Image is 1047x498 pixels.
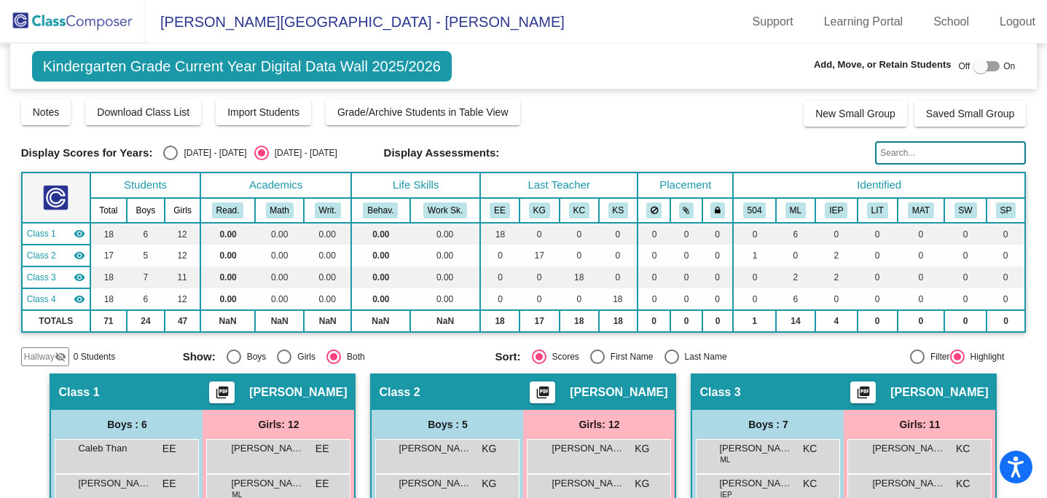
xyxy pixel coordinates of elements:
[27,227,56,240] span: Class 1
[495,349,797,364] mat-radio-group: Select an option
[534,385,552,406] mat-icon: picture_as_pdf
[200,245,255,266] td: 0.00
[858,223,898,245] td: 0
[78,441,151,456] span: Caleb Than
[898,245,945,266] td: 0
[996,202,1016,218] button: SP
[58,385,99,400] span: Class 1
[351,310,410,332] td: NaN
[90,266,127,288] td: 18
[898,266,945,288] td: 0
[956,441,970,456] span: KC
[304,288,351,310] td: 0.00
[241,350,267,363] div: Boys
[944,245,987,266] td: 0
[372,410,523,439] div: Boys : 5
[776,266,815,288] td: 2
[546,350,579,363] div: Scores
[209,382,235,403] button: Print Students Details
[733,198,776,223] th: 504 Plan
[255,245,305,266] td: 0.00
[249,385,347,400] span: [PERSON_NAME]
[872,476,945,491] span: [PERSON_NAME]
[227,106,299,118] span: Import Students
[815,288,858,310] td: 0
[958,60,970,73] span: Off
[33,106,60,118] span: Notes
[74,350,115,363] span: 0 Students
[231,476,304,491] span: [PERSON_NAME]
[165,245,200,266] td: 12
[200,173,351,198] th: Academics
[858,198,898,223] th: Reading Intervention
[944,310,987,332] td: 0
[24,350,55,363] span: Hallway
[90,245,127,266] td: 17
[733,173,1025,198] th: Identified
[599,310,638,332] td: 18
[27,249,56,262] span: Class 2
[482,476,496,491] span: KG
[925,350,950,363] div: Filter
[183,350,216,363] span: Show:
[127,223,165,245] td: 6
[670,198,702,223] th: Keep with students
[90,288,127,310] td: 18
[944,223,987,245] td: 0
[776,288,815,310] td: 6
[987,198,1025,223] th: Speech RTI
[812,10,915,33] a: Learning Portal
[733,266,776,288] td: 0
[22,245,90,266] td: Karen Galazka - No Class Name
[55,351,66,363] mat-icon: visibility_off
[90,310,127,332] td: 71
[733,245,776,266] td: 1
[858,288,898,310] td: 0
[351,288,410,310] td: 0.00
[78,476,151,491] span: [PERSON_NAME]
[988,10,1047,33] a: Logout
[638,173,733,198] th: Placement
[213,385,231,406] mat-icon: picture_as_pdf
[785,202,806,218] button: ML
[178,146,246,159] div: [DATE] - [DATE]
[231,441,304,456] span: [PERSON_NAME]
[90,223,127,245] td: 18
[570,385,667,400] span: [PERSON_NAME]
[315,441,329,456] span: EE
[363,202,398,218] button: Behav.
[21,146,153,159] span: Display Scores for Years:
[858,266,898,288] td: 0
[127,288,165,310] td: 6
[803,476,817,491] span: KC
[815,198,858,223] th: Individualized Education Plan
[814,58,952,72] span: Add, Move, or Retain Students
[304,245,351,266] td: 0.00
[858,245,898,266] td: 0
[702,288,733,310] td: 0
[670,223,702,245] td: 0
[987,223,1025,245] td: 0
[74,228,85,240] mat-icon: visibility
[304,223,351,245] td: 0.00
[815,223,858,245] td: 0
[867,202,888,218] button: LIT
[90,173,200,198] th: Students
[127,245,165,266] td: 5
[987,266,1025,288] td: 0
[495,350,521,363] span: Sort:
[315,476,329,491] span: EE
[165,288,200,310] td: 12
[165,266,200,288] td: 11
[74,250,85,261] mat-icon: visibility
[304,266,351,288] td: 0.00
[987,288,1025,310] td: 0
[776,310,815,332] td: 14
[844,410,995,439] div: Girls: 11
[162,441,176,456] span: EE
[27,271,56,284] span: Class 3
[719,441,792,456] span: [PERSON_NAME]
[898,310,945,332] td: 0
[670,288,702,310] td: 0
[638,266,670,288] td: 0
